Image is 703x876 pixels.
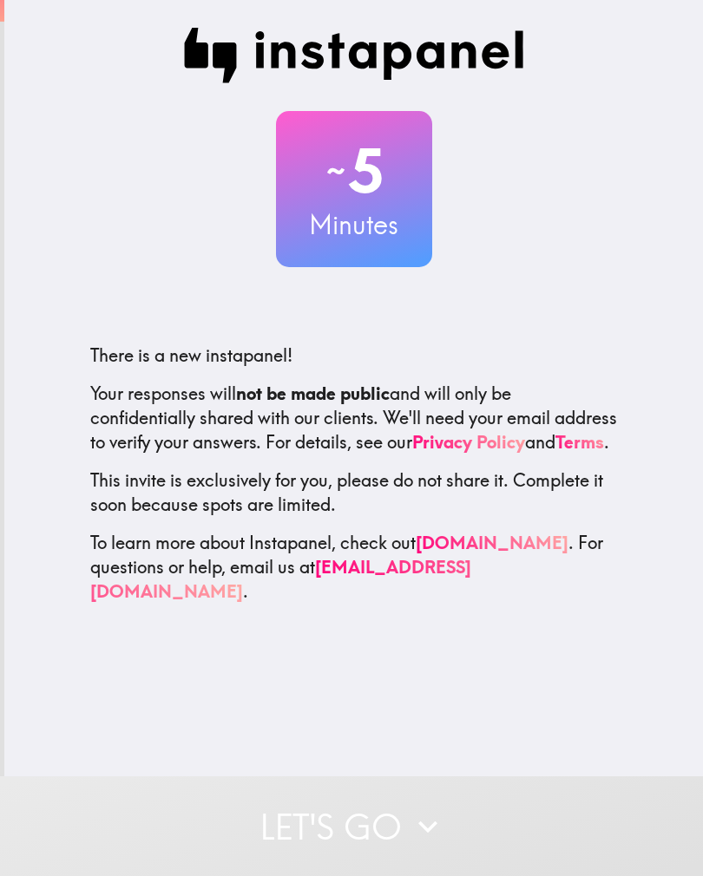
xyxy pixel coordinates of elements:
img: Instapanel [184,28,524,83]
span: There is a new instapanel! [90,344,292,366]
a: Privacy Policy [412,431,525,453]
p: To learn more about Instapanel, check out . For questions or help, email us at . [90,531,618,604]
b: not be made public [236,382,390,404]
span: ~ [324,145,348,197]
a: [DOMAIN_NAME] [416,532,568,553]
p: Your responses will and will only be confidentially shared with our clients. We'll need your emai... [90,382,618,454]
h2: 5 [276,135,432,206]
a: Terms [555,431,604,453]
h3: Minutes [276,206,432,243]
a: [EMAIL_ADDRESS][DOMAIN_NAME] [90,556,471,602]
p: This invite is exclusively for you, please do not share it. Complete it soon because spots are li... [90,468,618,517]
